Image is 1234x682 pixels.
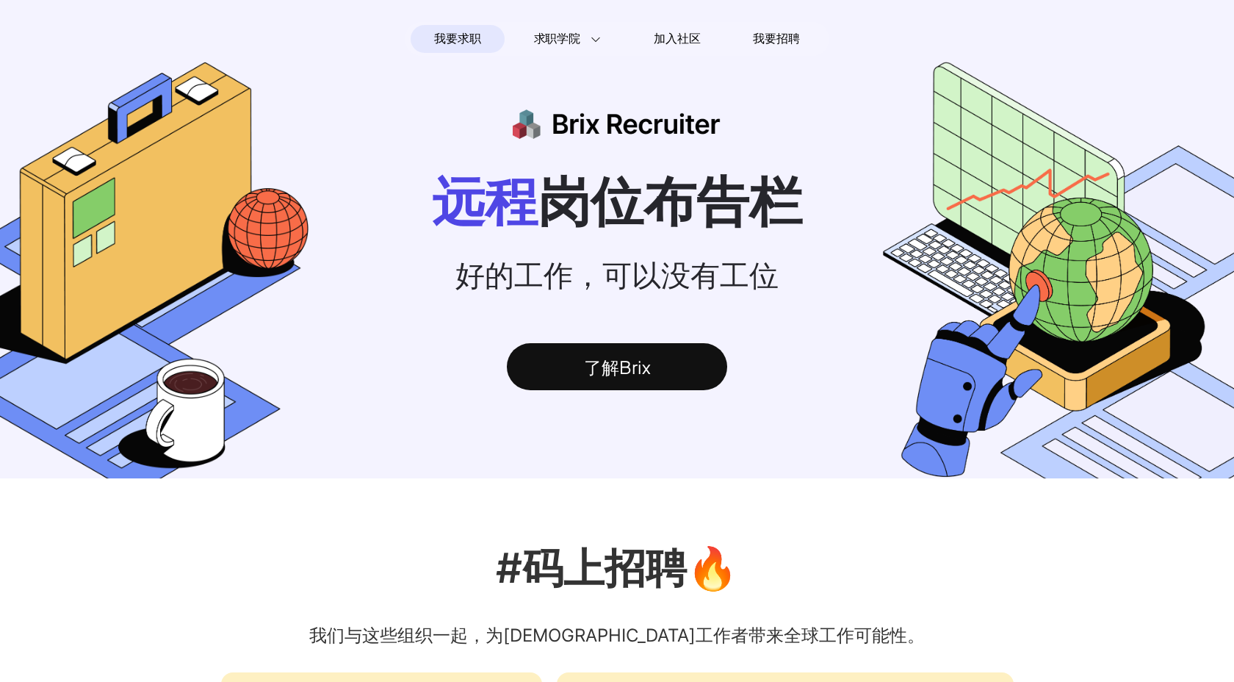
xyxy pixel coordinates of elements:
[432,169,538,233] span: 远程
[507,343,727,390] div: 了解Brix
[434,27,480,51] span: 我要求职
[753,30,799,48] span: 我要招聘
[654,27,700,51] span: 加入社区
[534,30,580,48] span: 求职学院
